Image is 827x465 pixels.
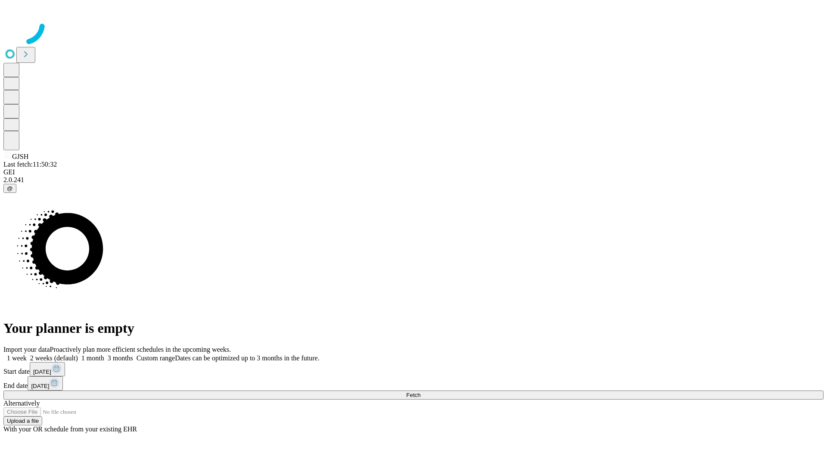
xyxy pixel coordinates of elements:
[108,354,133,362] span: 3 months
[33,369,51,375] span: [DATE]
[3,400,40,407] span: Alternatively
[7,185,13,192] span: @
[81,354,104,362] span: 1 month
[3,346,50,353] span: Import your data
[3,416,42,425] button: Upload a file
[30,354,78,362] span: 2 weeks (default)
[175,354,319,362] span: Dates can be optimized up to 3 months in the future.
[3,184,16,193] button: @
[12,153,28,160] span: GJSH
[50,346,231,353] span: Proactively plan more efficient schedules in the upcoming weeks.
[7,354,27,362] span: 1 week
[3,161,57,168] span: Last fetch: 11:50:32
[3,376,824,391] div: End date
[28,376,63,391] button: [DATE]
[30,362,65,376] button: [DATE]
[3,168,824,176] div: GEI
[3,320,824,336] h1: Your planner is empty
[31,383,49,389] span: [DATE]
[3,425,137,433] span: With your OR schedule from your existing EHR
[406,392,420,398] span: Fetch
[3,176,824,184] div: 2.0.241
[3,362,824,376] div: Start date
[137,354,175,362] span: Custom range
[3,391,824,400] button: Fetch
